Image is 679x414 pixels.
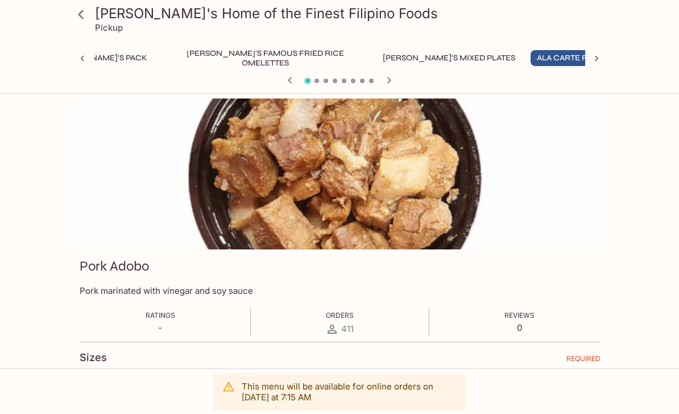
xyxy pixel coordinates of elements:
[146,322,175,333] p: -
[341,323,354,334] span: 411
[326,311,354,319] span: Orders
[95,22,123,33] p: Pickup
[163,50,367,66] button: [PERSON_NAME]'s Famous Fried Rice Omelettes
[376,50,521,66] button: [PERSON_NAME]'s Mixed Plates
[80,285,601,296] p: Pork marinated with vinegar and soy sauce
[504,311,535,319] span: Reviews
[566,354,601,367] span: REQUIRED
[146,311,175,319] span: Ratings
[43,50,154,66] button: [PERSON_NAME]'s Pack
[72,99,608,249] div: Pork Adobo
[242,381,457,403] p: This menu will be available for online orders on [DATE] at 7:15 AM
[95,5,603,22] h3: [PERSON_NAME]'s Home of the Finest Filipino Foods
[80,351,107,364] h4: Sizes
[80,367,601,376] p: choose 1
[80,257,149,275] h3: Pork Adobo
[504,322,535,333] p: 0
